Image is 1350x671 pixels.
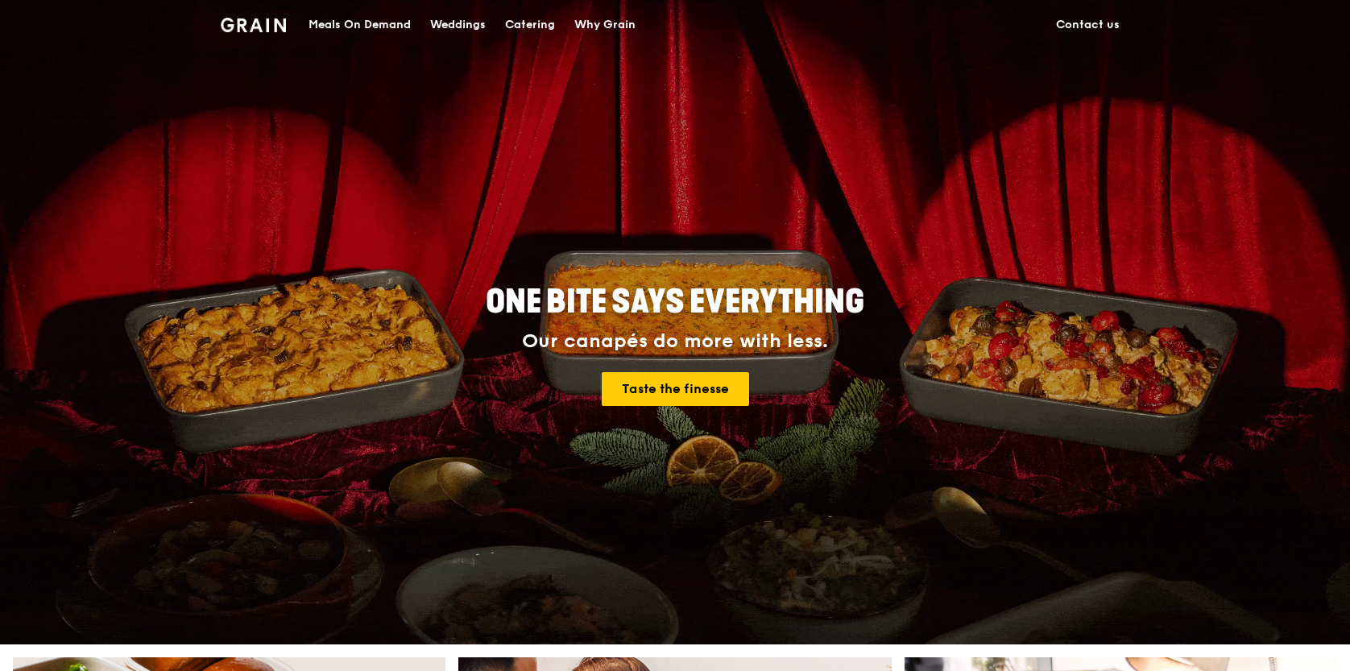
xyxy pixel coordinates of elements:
[309,1,411,49] div: Meals On Demand
[1046,1,1129,49] a: Contact us
[565,1,645,49] a: Why Grain
[602,372,749,406] a: Taste the finesse
[385,330,965,353] div: Our canapés do more with less.
[430,1,486,49] div: Weddings
[420,1,495,49] a: Weddings
[495,1,565,49] a: Catering
[574,1,636,49] div: Why Grain
[505,1,555,49] div: Catering
[221,18,286,32] img: Grain
[486,283,864,321] span: ONE BITE SAYS EVERYTHING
